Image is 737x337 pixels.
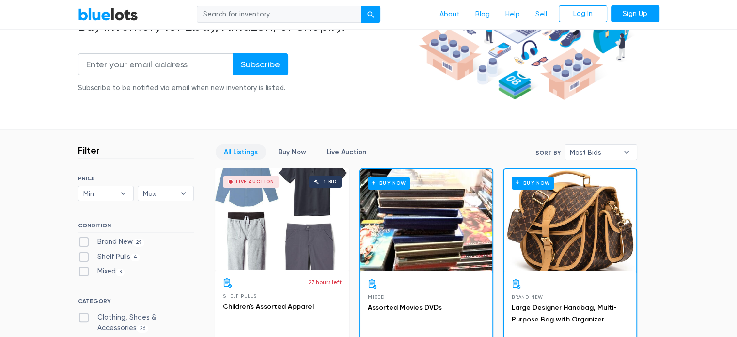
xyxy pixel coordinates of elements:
span: Mixed [368,294,385,300]
h3: Filter [78,144,100,156]
label: Brand New [78,237,145,247]
span: Max [143,186,175,201]
a: Live Auction [318,144,375,160]
b: ▾ [616,145,637,160]
h6: Buy Now [368,177,410,189]
span: 3 [116,269,125,276]
h6: Buy Now [512,177,554,189]
a: Buy Now [360,169,492,271]
h6: PRICE [78,175,194,182]
span: Brand New [512,294,543,300]
h6: CATEGORY [78,298,194,308]
a: Buy Now [504,169,636,271]
div: Subscribe to be notified via email when new inventory is listed. [78,83,288,94]
a: Assorted Movies DVDs [368,304,442,312]
span: 26 [137,325,149,333]
b: ▾ [113,186,133,201]
a: Buy Now [270,144,314,160]
span: Min [83,186,115,201]
span: 29 [133,239,145,246]
a: Blog [468,5,498,24]
div: Live Auction [236,179,274,184]
span: 4 [130,254,141,261]
input: Subscribe [233,53,288,75]
span: Shelf Pulls [223,293,257,299]
label: Shelf Pulls [78,252,141,262]
a: BlueLots [78,7,138,21]
a: Live Auction 1 bid [215,168,349,270]
a: About [432,5,468,24]
p: 23 hours left [308,278,342,287]
input: Search for inventory [197,6,361,23]
a: Children's Assorted Apparel [223,303,314,311]
label: Mixed [78,266,125,277]
span: Most Bids [570,145,618,160]
b: ▾ [173,186,193,201]
a: All Listings [216,144,266,160]
h6: CONDITION [78,222,194,233]
a: Sell [528,5,555,24]
a: Help [498,5,528,24]
label: Clothing, Shoes & Accessories [78,312,194,333]
input: Enter your email address [78,53,233,75]
a: Sign Up [611,5,659,23]
a: Log In [559,5,607,23]
a: Large Designer Handbag, Multi-Purpose Bag with Organizer [512,304,617,323]
div: 1 bid [324,179,337,184]
label: Sort By [535,148,561,157]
